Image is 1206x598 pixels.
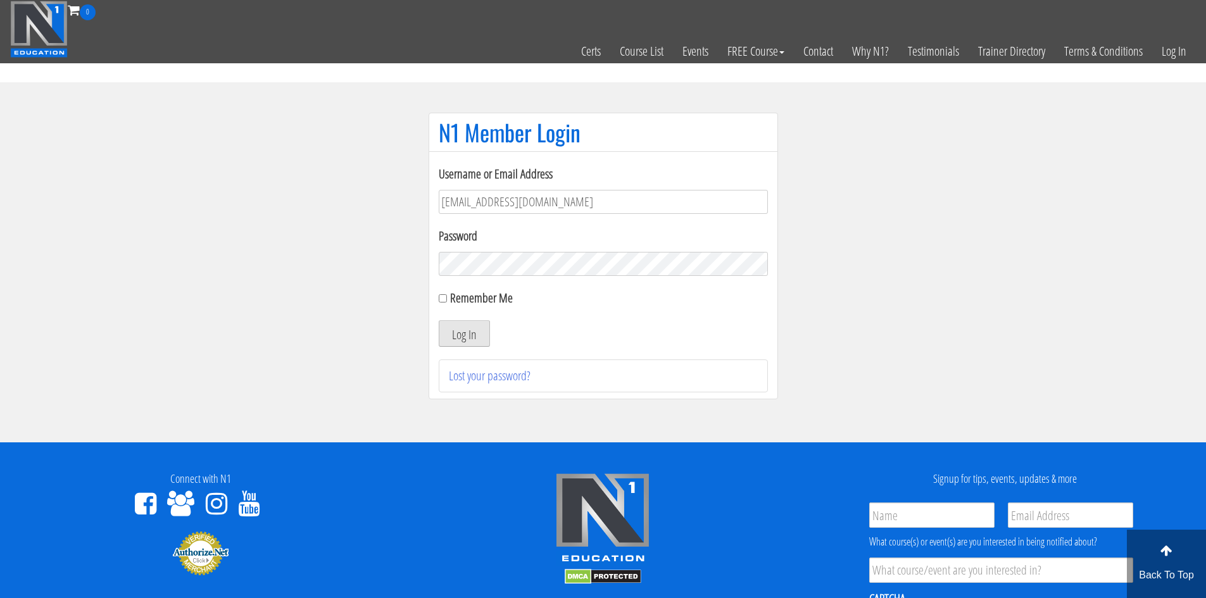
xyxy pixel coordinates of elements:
h4: Connect with N1 [9,473,393,485]
span: 0 [80,4,96,20]
img: n1-edu-logo [555,473,650,566]
a: Terms & Conditions [1055,20,1152,82]
a: Certs [572,20,610,82]
a: Lost your password? [449,367,531,384]
a: Testimonials [898,20,969,82]
div: What course(s) or event(s) are you interested in being notified about? [869,534,1133,549]
input: Email Address [1008,502,1133,528]
a: 0 [68,1,96,18]
a: FREE Course [718,20,794,82]
p: Back To Top [1127,568,1206,583]
label: Remember Me [450,289,513,306]
a: Contact [794,20,843,82]
a: Trainer Directory [969,20,1055,82]
a: Log In [1152,20,1196,82]
label: Username or Email Address [439,165,768,184]
input: Name [869,502,995,528]
a: Why N1? [843,20,898,82]
img: Authorize.Net Merchant - Click to Verify [172,530,229,576]
h4: Signup for tips, events, updates & more [813,473,1197,485]
a: Events [673,20,718,82]
input: What course/event are you interested in? [869,558,1133,583]
img: n1-education [10,1,68,58]
img: DMCA.com Protection Status [565,569,641,584]
h1: N1 Member Login [439,120,768,145]
button: Log In [439,320,490,347]
a: Course List [610,20,673,82]
label: Password [439,227,768,246]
